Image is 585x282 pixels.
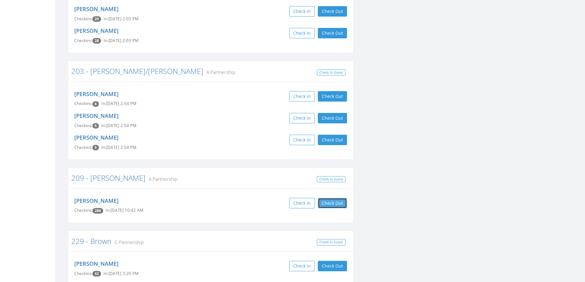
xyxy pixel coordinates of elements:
[289,6,315,17] button: Check in
[318,135,347,145] button: Check Out
[318,91,347,102] button: Check Out
[101,101,136,106] span: In: [DATE] 2:54 PM
[74,16,92,21] span: Checkins:
[289,198,315,208] button: Check in
[74,145,92,150] span: Checkins:
[318,6,347,17] button: Check Out
[317,176,345,183] a: Check In Guest
[74,27,119,34] a: [PERSON_NAME]
[74,207,92,213] span: Checkins:
[92,145,99,150] span: Checkin count
[318,198,347,208] button: Check Out
[74,260,119,267] a: [PERSON_NAME]
[146,176,177,182] small: A Partnership
[71,66,203,76] a: 203 - [PERSON_NAME]/[PERSON_NAME]
[74,134,119,141] a: [PERSON_NAME]
[74,271,92,276] span: Checkins:
[74,5,119,13] a: [PERSON_NAME]
[103,38,138,43] span: In: [DATE] 2:03 PM
[106,207,143,213] span: In: [DATE] 10:42 AM
[92,16,101,22] span: Checkin count
[318,113,347,123] button: Check Out
[289,113,315,123] button: Check in
[111,239,144,245] small: C Partnership
[74,38,92,43] span: Checkins:
[71,236,111,246] a: 229 - Brown
[318,261,347,271] button: Check Out
[203,69,235,75] small: A Partnership
[92,208,103,214] span: Checkin count
[318,28,347,38] button: Check Out
[74,112,119,119] a: [PERSON_NAME]
[74,90,119,98] a: [PERSON_NAME]
[92,271,101,276] span: Checkin count
[103,271,138,276] span: In: [DATE] 3:20 PM
[71,173,146,183] a: 209 - [PERSON_NAME]
[92,38,101,44] span: Checkin count
[289,28,315,38] button: Check in
[74,101,92,106] span: Checkins:
[103,16,138,21] span: In: [DATE] 2:03 PM
[74,123,92,128] span: Checkins:
[101,123,136,128] span: In: [DATE] 2:54 PM
[289,135,315,145] button: Check in
[101,145,136,150] span: In: [DATE] 2:54 PM
[74,197,119,204] a: [PERSON_NAME]
[92,123,99,129] span: Checkin count
[289,91,315,102] button: Check in
[92,101,99,107] span: Checkin count
[289,261,315,271] button: Check in
[317,239,345,245] a: Check In Guest
[317,69,345,76] a: Check In Guest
